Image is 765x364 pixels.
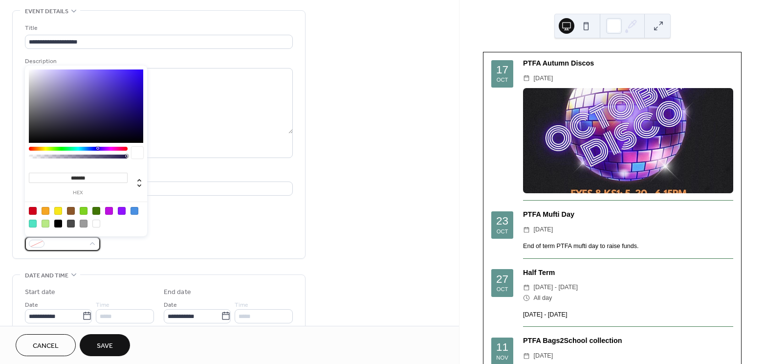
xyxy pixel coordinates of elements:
span: Date and time [25,271,68,281]
div: #B8E986 [42,220,49,227]
div: Oct [497,229,508,234]
div: #4A4A4A [67,220,75,227]
div: 23 [496,216,508,227]
button: Cancel [16,334,76,356]
div: #417505 [92,207,100,215]
span: Event details [25,6,68,17]
div: #50E3C2 [29,220,37,227]
div: Start date [25,287,55,297]
span: Save [97,341,113,351]
div: #4A90E2 [131,207,138,215]
span: All day [534,293,552,303]
div: PTFA Bags2School collection [523,336,733,346]
span: Time [96,299,109,310]
div: Oct [497,77,508,83]
button: Save [80,334,130,356]
div: #BD10E0 [105,207,113,215]
span: Cancel [33,341,59,351]
div: PTFA Autumn Discos [523,58,733,69]
div: ​ [523,225,530,235]
div: 27 [496,274,508,285]
div: ​ [523,351,530,361]
div: End of term PTFA mufti day to raise funds. [523,242,733,251]
span: Date [25,299,38,310]
div: #F5A623 [42,207,49,215]
span: [DATE] - [DATE] [534,282,578,293]
span: Time [235,299,248,310]
div: Oct [497,287,508,292]
div: #FFFFFF [92,220,100,227]
div: 11 [496,342,508,353]
div: #F8E71C [54,207,62,215]
div: ​[DATE] - [DATE] [523,310,733,319]
div: ​ [523,282,530,293]
div: #9B9B9B [80,220,87,227]
div: ​ [523,73,530,84]
div: Description [25,56,291,67]
div: #000000 [54,220,62,227]
span: [DATE] [534,351,553,361]
span: Date [164,299,177,310]
span: [DATE] [534,225,553,235]
div: #9013FE [118,207,126,215]
div: #8B572A [67,207,75,215]
div: #D0021B [29,207,37,215]
div: Nov [496,355,508,361]
div: 17 [496,65,508,76]
div: #7ED321 [80,207,87,215]
div: PTFA Mufti Day [523,209,733,220]
div: Half Term [523,268,733,278]
div: Location [25,170,291,180]
div: ​ [523,293,530,303]
span: [DATE] [534,73,553,84]
label: hex [29,190,128,196]
div: End date [164,287,191,297]
div: Title [25,23,291,33]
